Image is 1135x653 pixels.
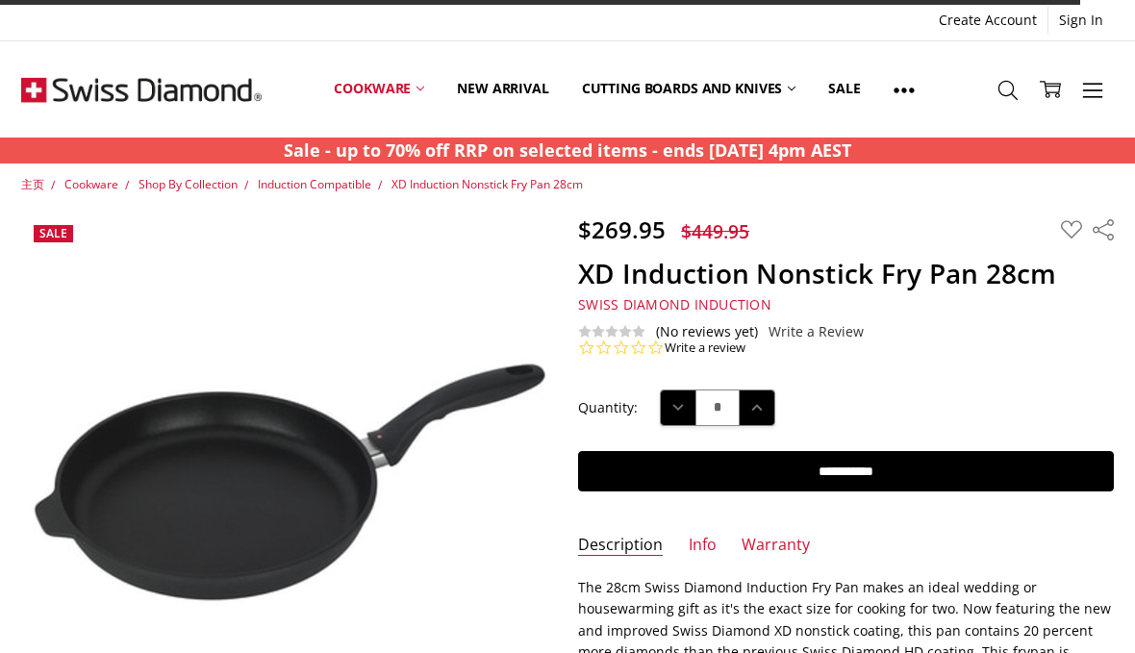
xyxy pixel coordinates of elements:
a: Write a review [665,339,745,357]
a: Induction Compatible [258,176,371,192]
a: Write a Review [769,324,864,339]
span: $449.95 [681,218,749,244]
h1: XD Induction Nonstick Fry Pan 28cm [578,257,1113,290]
a: New arrival [441,46,565,132]
img: Free Shipping On Every Order [21,41,262,138]
span: Swiss Diamond Induction [578,295,771,314]
a: Sign In [1048,7,1114,34]
a: Cookware [317,46,441,132]
a: Show All [877,46,931,133]
a: Cookware [64,176,118,192]
a: Cutting boards and knives [566,46,813,132]
a: 主页 [21,176,44,192]
a: Sale [812,46,876,132]
a: Create Account [928,7,1047,34]
span: Sale [39,225,67,241]
a: Info [689,535,717,557]
span: (No reviews yet) [656,324,758,339]
a: Warranty [742,535,810,557]
a: XD Induction Nonstick Fry Pan 28cm [391,176,583,192]
a: Description [578,535,663,557]
a: Shop By Collection [139,176,238,192]
strong: Sale - up to 70% off RRP on selected items - ends [DATE] 4pm AEST [284,138,851,162]
span: $269.95 [578,213,666,245]
label: Quantity: [578,397,638,418]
